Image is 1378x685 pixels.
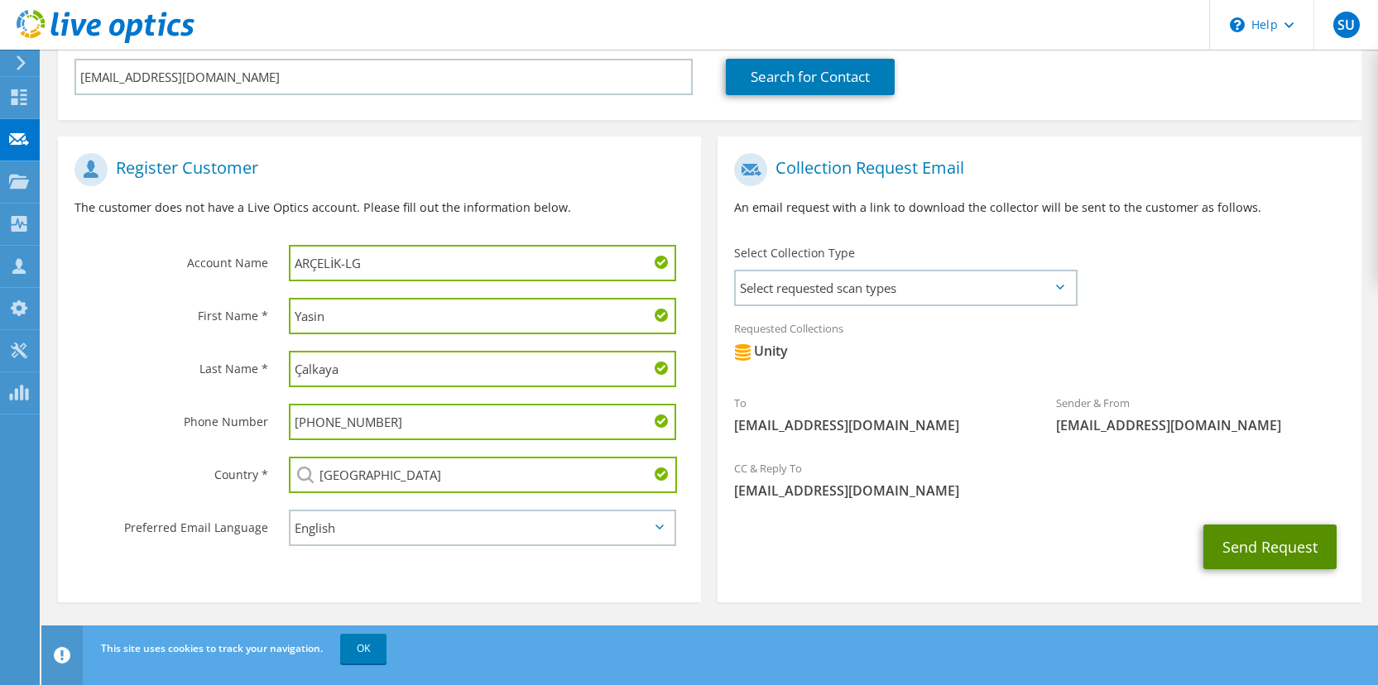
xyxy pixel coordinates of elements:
[734,481,1344,500] span: [EMAIL_ADDRESS][DOMAIN_NAME]
[718,386,1040,443] div: To
[1333,12,1360,38] span: SU
[718,451,1361,508] div: CC & Reply To
[734,416,1023,434] span: [EMAIL_ADDRESS][DOMAIN_NAME]
[1203,525,1337,569] button: Send Request
[734,153,1336,186] h1: Collection Request Email
[74,298,268,324] label: First Name *
[101,641,323,655] span: This site uses cookies to track your navigation.
[340,634,387,663] a: OK
[736,271,1074,304] span: Select requested scan types
[74,199,684,217] p: The customer does not have a Live Optics account. Please fill out the information below.
[734,199,1344,217] p: An email request with a link to download the collector will be sent to the customer as follows.
[74,404,268,430] label: Phone Number
[74,510,268,536] label: Preferred Email Language
[734,342,788,361] div: Unity
[718,311,1361,377] div: Requested Collections
[1040,386,1361,443] div: Sender & From
[1056,416,1345,434] span: [EMAIL_ADDRESS][DOMAIN_NAME]
[74,457,268,483] label: Country *
[74,153,676,186] h1: Register Customer
[734,245,855,261] label: Select Collection Type
[74,351,268,377] label: Last Name *
[1230,17,1245,32] svg: \n
[726,59,895,95] a: Search for Contact
[74,245,268,271] label: Account Name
